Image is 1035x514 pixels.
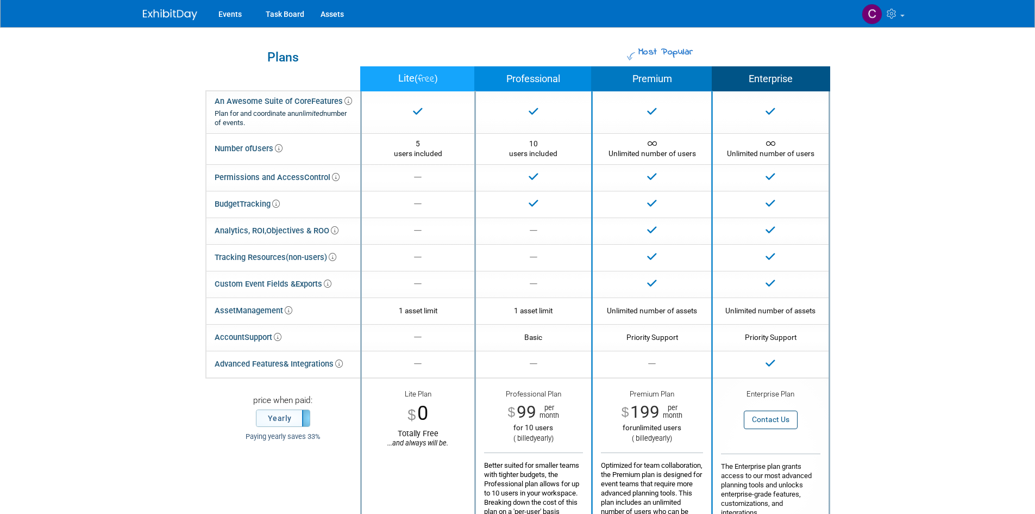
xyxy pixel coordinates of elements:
[721,332,820,342] div: Priority Support
[627,52,635,60] img: Most Popular
[215,276,331,292] div: Custom Event Fields &
[601,423,703,432] div: unlimited users
[609,139,696,158] span: Unlimited number of users
[215,223,338,239] div: Objectives & ROO
[370,439,466,448] div: ...and always will be.
[727,139,814,158] span: Unlimited number of users
[215,109,352,128] div: Plan for and coordinate an number of events.
[215,96,352,128] div: An Awesome Suite of Core
[721,306,820,315] div: Unlimited number of assets
[630,402,660,422] span: 199
[601,332,703,342] div: Priority Support
[534,434,551,442] span: yearly
[484,423,583,432] div: for 10 users
[361,67,475,91] th: Lite
[215,303,292,319] div: Asset
[215,196,280,212] div: Budget
[637,45,693,59] span: Most Popular
[370,306,466,315] div: 1 asset limit
[484,306,583,315] div: 1 asset limit
[143,9,197,20] img: ExhibitDay
[601,389,703,402] div: Premium Plan
[417,401,428,425] span: 0
[418,72,435,86] span: free
[370,389,466,400] div: Lite Plan
[214,395,352,410] div: price when paid:
[484,434,583,443] div: ( billed )
[508,406,516,419] span: $
[484,139,583,159] div: 10 users included
[407,407,416,422] span: $
[215,250,336,265] div: Tracking Resources
[214,432,352,442] div: Paying yearly saves 33%
[623,424,632,432] span: for
[712,67,829,91] th: Enterprise
[435,73,438,84] span: )
[517,402,536,422] span: 99
[660,404,682,419] span: per month
[744,411,798,429] button: Contact Us
[211,51,355,64] div: Plans
[622,406,629,419] span: $
[296,279,331,289] span: Exports
[256,410,310,426] label: Yearly
[304,172,340,182] span: Control
[721,389,820,400] div: Enterprise Plan
[215,330,281,345] div: Account
[286,252,336,262] span: (non-users)
[536,404,559,419] span: per month
[862,4,882,24] img: Chris Walker
[652,434,670,442] span: yearly
[484,389,583,402] div: Professional Plan
[370,139,466,159] div: 5 users included
[236,306,292,315] span: Management
[215,356,343,372] div: Advanced Features
[601,434,703,443] div: ( billed )
[475,67,592,91] th: Professional
[311,96,352,106] span: Features
[215,141,283,157] div: Number of
[215,226,266,236] span: Analytics, ROI,
[240,199,280,209] span: Tracking
[284,359,343,369] span: & Integrations
[484,332,583,342] div: Basic
[370,429,466,448] div: Totally Free
[244,332,281,342] span: Support
[415,73,418,84] span: (
[295,109,323,117] i: unlimited
[252,144,283,153] span: Users
[592,67,712,91] th: Premium
[601,306,703,315] div: Unlimited number of assets
[215,170,340,185] div: Permissions and Access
